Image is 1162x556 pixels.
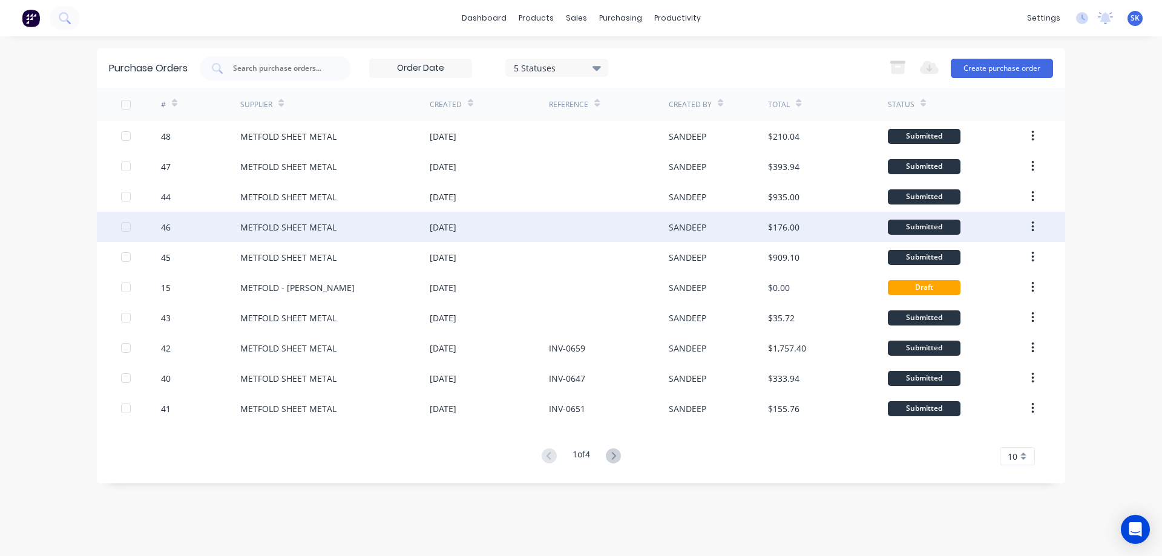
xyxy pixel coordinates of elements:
div: Reference [549,99,588,110]
div: SANDEEP [669,312,706,324]
div: $909.10 [768,251,799,264]
div: [DATE] [430,130,456,143]
div: Total [768,99,790,110]
div: INV-0647 [549,372,585,385]
div: Submitted [888,401,960,416]
div: SANDEEP [669,342,706,355]
div: Draft [888,280,960,295]
a: dashboard [456,9,513,27]
div: METFOLD SHEET METAL [240,130,336,143]
div: METFOLD SHEET METAL [240,191,336,203]
div: $935.00 [768,191,799,203]
div: $176.00 [768,221,799,234]
div: SANDEEP [669,402,706,415]
div: Submitted [888,189,960,204]
div: purchasing [593,9,648,27]
div: 41 [161,402,171,415]
div: [DATE] [430,281,456,294]
div: [DATE] [430,402,456,415]
div: [DATE] [430,221,456,234]
div: [DATE] [430,251,456,264]
div: Purchase Orders [109,61,188,76]
div: SANDEEP [669,251,706,264]
div: Submitted [888,220,960,235]
div: Submitted [888,310,960,325]
div: products [513,9,560,27]
div: $210.04 [768,130,799,143]
img: Factory [22,9,40,27]
div: # [161,99,166,110]
div: [DATE] [430,342,456,355]
input: Search purchase orders... [232,62,332,74]
div: [DATE] [430,160,456,173]
div: METFOLD SHEET METAL [240,251,336,264]
div: METFOLD SHEET METAL [240,342,336,355]
div: $35.72 [768,312,795,324]
div: $0.00 [768,281,790,294]
div: $393.94 [768,160,799,173]
div: sales [560,9,593,27]
button: Create purchase order [951,59,1053,78]
div: [DATE] [430,312,456,324]
div: 44 [161,191,171,203]
div: Submitted [888,129,960,144]
div: 42 [161,342,171,355]
div: 1 of 4 [573,448,590,465]
div: SANDEEP [669,281,706,294]
div: METFOLD SHEET METAL [240,402,336,415]
div: 47 [161,160,171,173]
div: SANDEEP [669,130,706,143]
div: 45 [161,251,171,264]
div: $155.76 [768,402,799,415]
span: SK [1131,13,1140,24]
div: 40 [161,372,171,385]
input: Order Date [370,59,471,77]
div: SANDEEP [669,191,706,203]
div: METFOLD SHEET METAL [240,372,336,385]
div: SANDEEP [669,372,706,385]
div: METFOLD - [PERSON_NAME] [240,281,355,294]
div: $1,757.40 [768,342,806,355]
div: [DATE] [430,191,456,203]
div: INV-0659 [549,342,585,355]
div: [DATE] [430,372,456,385]
div: Created [430,99,462,110]
div: Submitted [888,371,960,386]
div: Submitted [888,250,960,265]
div: Open Intercom Messenger [1121,515,1150,544]
div: Created By [669,99,712,110]
div: Submitted [888,159,960,174]
div: Submitted [888,341,960,356]
div: Status [888,99,914,110]
div: INV-0651 [549,402,585,415]
div: 48 [161,130,171,143]
div: Supplier [240,99,272,110]
div: METFOLD SHEET METAL [240,221,336,234]
div: SANDEEP [669,221,706,234]
div: productivity [648,9,707,27]
span: 10 [1008,450,1017,463]
div: SANDEEP [669,160,706,173]
div: $333.94 [768,372,799,385]
div: 46 [161,221,171,234]
div: 43 [161,312,171,324]
div: 15 [161,281,171,294]
div: METFOLD SHEET METAL [240,160,336,173]
div: 5 Statuses [514,61,600,74]
div: METFOLD SHEET METAL [240,312,336,324]
div: settings [1021,9,1066,27]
